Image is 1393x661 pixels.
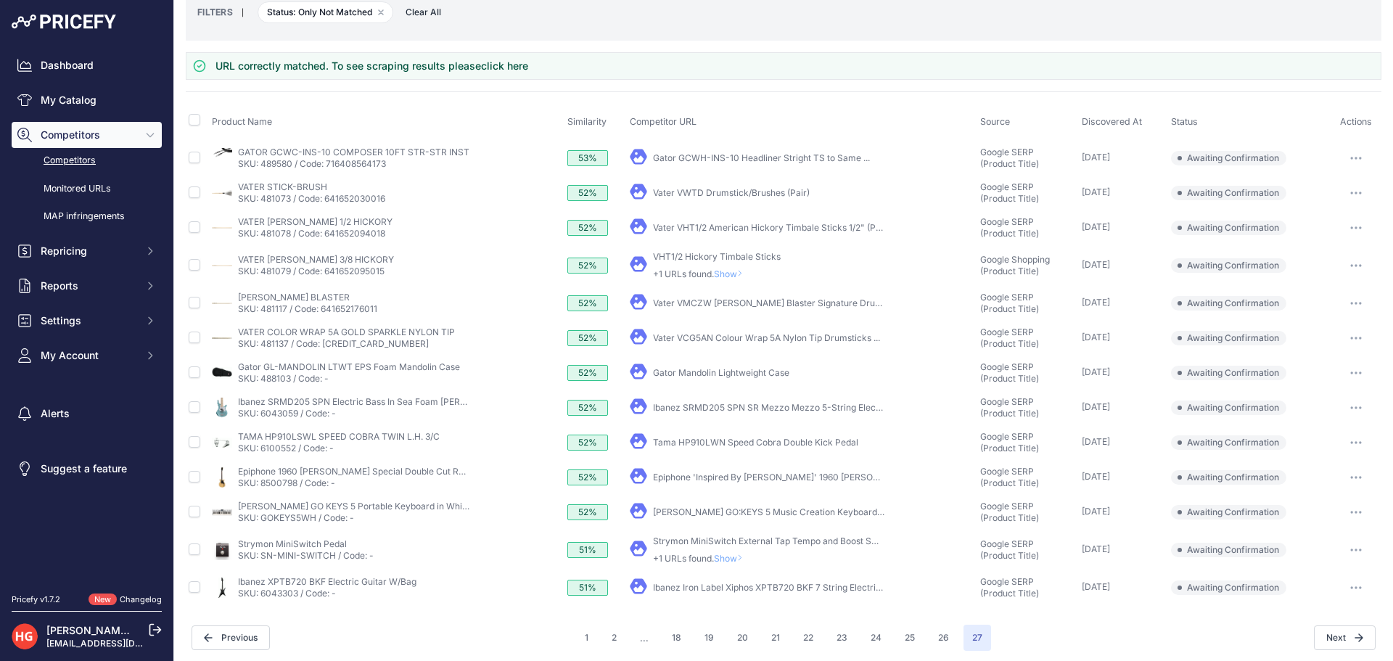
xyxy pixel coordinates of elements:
span: Google SERP (Product Title) [980,576,1039,599]
button: Reports [12,273,162,299]
span: Show [714,268,749,279]
span: New [89,594,117,606]
a: Strymon MiniSwitch Pedal [238,538,347,549]
a: My Catalog [12,87,162,113]
a: SKU: 481073 / Code: 641652030016 [238,193,385,204]
span: Awaiting Confirmation [1171,505,1286,520]
button: Go to page 20 [728,625,757,651]
p: +1 URLs found. [653,268,781,280]
span: Clear All [398,5,448,20]
span: [DATE] [1082,366,1110,377]
span: [DATE] [1082,221,1110,232]
button: Go to page 1 [576,625,597,651]
span: Google SERP (Product Title) [980,147,1039,169]
a: VATER [PERSON_NAME] 3/8 HICKORY [238,254,394,265]
a: Vater VCG5AN Colour Wrap 5A Nylon Tip Drumsticks ... [653,332,880,343]
button: Go to page 18 [663,625,690,651]
span: Awaiting Confirmation [1171,186,1286,200]
div: 52% [567,330,608,346]
span: [DATE] [1082,152,1110,163]
span: Repricing [41,244,136,258]
button: Go to page 21 [763,625,789,651]
span: Actions [1340,116,1372,127]
a: Alerts [12,401,162,427]
span: Google SERP (Product Title) [980,431,1039,453]
div: 51% [567,542,608,558]
span: [DATE] [1082,401,1110,412]
nav: Sidebar [12,52,162,576]
span: [DATE] [1082,332,1110,342]
div: 52% [567,185,608,201]
a: SKU: 6043059 / Code: - [238,408,336,419]
a: Tama HP910LWN Speed Cobra Double Kick Pedal [653,437,858,448]
span: [DATE] [1082,186,1110,197]
a: SKU: 481117 / Code: 641652176011 [238,303,377,314]
span: Source [980,116,1010,127]
a: Ibanez XPTB720 BKF Electric Guitar W/Bag [238,576,416,587]
a: SKU: 8500798 / Code: - [238,477,335,488]
span: Competitor URL [630,116,696,127]
a: [EMAIL_ADDRESS][DOMAIN_NAME] [46,638,198,649]
button: Go to page 25 [896,625,924,651]
a: Gator GCWH-INS-10 Headliner Stright TS to Same ... [653,152,870,163]
h3: URL correctly matched. To see scraping results please [215,59,528,73]
span: Awaiting Confirmation [1171,296,1286,311]
a: [PERSON_NAME] GO:KEYS 5 Music Creation Keyboard - White [653,506,910,517]
div: 52% [567,504,608,520]
a: VATER [PERSON_NAME] 1/2 HICKORY [238,216,393,227]
span: Google SERP (Product Title) [980,501,1039,523]
span: Product Name [212,116,272,127]
span: Show [714,553,749,564]
button: Go to page 24 [862,625,890,651]
a: Ibanez SRMD205 SPN Electric Bass In Sea Foam [PERSON_NAME] [238,396,511,407]
a: Ibanez Iron Label Xiphos XPTB720 BKF 7 String Electric ... [653,582,889,593]
span: [DATE] [1082,543,1110,554]
a: GATOR GCWC-INS-10 COMPOSER 10FT STR-STR INST [238,147,469,157]
a: click here [481,59,528,72]
button: Go to page 19 [696,625,723,651]
div: Pricefy v1.7.2 [12,594,60,606]
a: SKU: 488103 / Code: - [238,373,329,384]
a: SKU: 6043303 / Code: - [238,588,336,599]
a: [PERSON_NAME] GO KEYS 5 Portable Keyboard in White GOKEYS5WH [238,501,528,512]
span: Awaiting Confirmation [1171,331,1286,345]
div: 52% [567,365,608,381]
span: Google SERP (Product Title) [980,327,1039,349]
a: Monitored URLs [12,176,162,202]
a: Epiphone 1960 [PERSON_NAME] Special Double Cut Reissue, TV Yellow [238,466,530,477]
span: Google SERP (Product Title) [980,292,1039,314]
a: Dashboard [12,52,162,78]
button: Settings [12,308,162,334]
a: MAP infringements [12,204,162,229]
a: TAMA HP910LSWL SPEED COBRA TWIN L.H. 3/C [238,431,440,442]
button: My Account [12,342,162,369]
img: Pricefy Logo [12,15,116,29]
a: VHT1/2 Hickory Timbale Sticks [653,251,781,262]
span: Settings [41,313,136,328]
span: [DATE] [1082,297,1110,308]
button: Go to page 22 [794,625,822,651]
span: [DATE] [1082,581,1110,592]
span: Awaiting Confirmation [1171,401,1286,415]
span: Google SERP (Product Title) [980,181,1039,204]
span: Google Shopping (Product Title) [980,254,1050,276]
span: Awaiting Confirmation [1171,221,1286,235]
span: [DATE] [1082,259,1110,270]
span: Awaiting Confirmation [1171,470,1286,485]
span: Google SERP (Product Title) [980,396,1039,419]
a: Competitors [12,148,162,173]
a: Changelog [120,594,162,604]
small: | [233,8,252,17]
span: Awaiting Confirmation [1171,258,1286,273]
div: 52% [567,220,608,236]
span: Status: Only Not Matched [258,1,393,23]
a: Suggest a feature [12,456,162,482]
a: SKU: 481078 / Code: 641652094018 [238,228,385,239]
span: Awaiting Confirmation [1171,366,1286,380]
a: Vater VHT1/2 American Hickory Timbale Sticks 1/2" (Pair) [653,222,889,233]
div: 52% [567,435,608,451]
div: 52% [567,295,608,311]
span: Similarity [567,116,607,127]
a: [PERSON_NAME] BLASTER [238,292,350,303]
a: Epiphone 'Inspired By [PERSON_NAME]' 1960 [PERSON_NAME] Special ... [653,472,953,483]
